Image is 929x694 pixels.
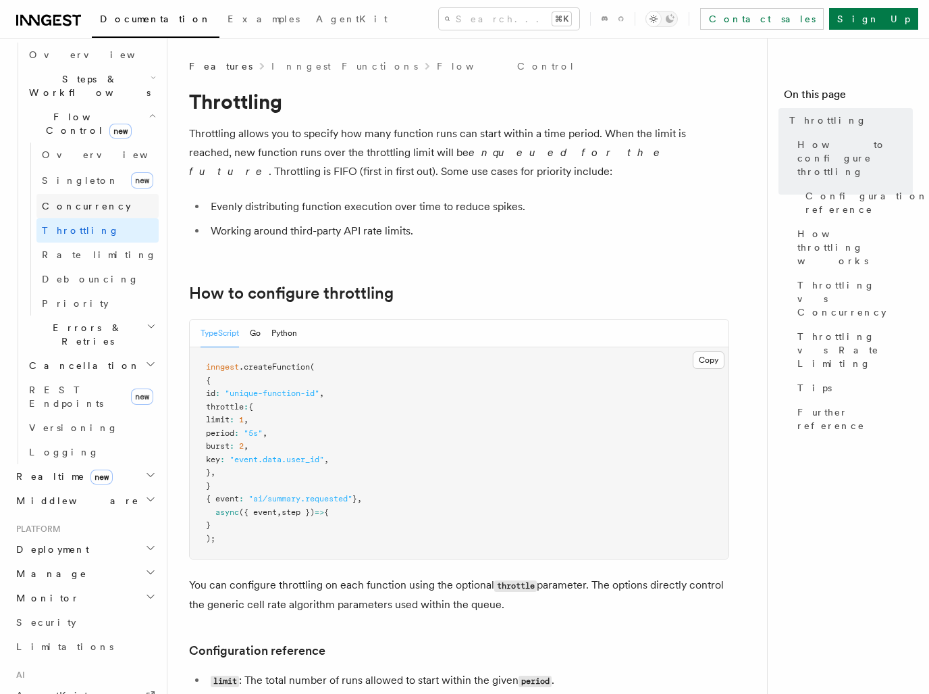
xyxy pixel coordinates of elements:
button: Middleware [11,489,159,513]
a: Throttling vs Rate Limiting [792,324,913,376]
button: Realtimenew [11,464,159,489]
span: } [206,481,211,491]
span: ( [310,362,315,372]
span: { [248,402,253,412]
span: id [206,389,215,398]
a: Overview [36,143,159,167]
span: key [206,455,220,464]
span: : [239,494,244,503]
a: Versioning [24,416,159,440]
span: 2 [239,441,244,451]
a: Logging [24,440,159,464]
span: Debouncing [42,274,139,284]
span: , [244,415,248,424]
a: How throttling works [792,222,913,273]
span: Throttling vs Rate Limiting [797,330,913,370]
div: Flow Controlnew [24,143,159,316]
a: Inngest Functions [271,59,418,73]
button: Steps & Workflows [24,67,159,105]
span: Rate limiting [42,249,157,260]
span: new [131,389,153,405]
span: { event [206,494,239,503]
span: Overview [42,149,181,160]
span: } [206,468,211,477]
span: => [315,507,324,517]
button: Errors & Retries [24,316,159,353]
span: Singleton [42,175,119,186]
span: : [230,415,234,424]
span: Platform [11,524,61,535]
li: Evenly distributing function execution over time to reduce spikes. [207,197,729,216]
span: new [90,470,113,485]
span: Deployment [11,543,89,556]
span: new [131,172,153,189]
a: Limitations [11,635,159,659]
span: period [206,428,234,438]
span: Tips [797,381,832,395]
span: How to configure throttling [797,138,913,178]
span: "unique-function-id" [225,389,319,398]
span: async [215,507,239,517]
span: Priority [42,298,109,309]
span: Versioning [29,422,118,433]
span: 1 [239,415,244,424]
a: Documentation [92,4,219,38]
button: Manage [11,562,159,586]
span: Throttling [789,114,867,127]
button: Flow Controlnew [24,105,159,143]
button: Deployment [11,537,159,562]
span: Examples [228,14,300,24]
a: Configuration reference [189,641,325,660]
span: "event.data.user_id" [230,455,324,464]
span: Security [16,617,76,628]
a: Sign Up [829,8,918,30]
span: Concurrency [42,201,131,212]
span: Errors & Retries [24,321,147,348]
span: , [211,468,215,477]
span: Overview [29,49,168,60]
span: Documentation [100,14,211,24]
a: Rate limiting [36,243,159,267]
div: Inngest Functions [11,43,159,464]
span: , [324,455,329,464]
span: { [206,376,211,385]
code: throttle [494,580,537,592]
span: Throttling [42,225,120,236]
a: How to configure throttling [792,132,913,184]
span: Further reference [797,405,913,432]
h1: Throttling [189,89,729,114]
a: Flow Control [437,59,575,73]
span: ); [206,534,215,543]
a: Tips [792,376,913,400]
a: Debouncing [36,267,159,291]
span: Limitations [16,641,113,652]
span: : [230,441,234,451]
span: Manage [11,567,87,580]
span: { [324,507,329,517]
button: Copy [693,351,724,369]
a: Security [11,610,159,635]
span: : [220,455,225,464]
span: Middleware [11,494,139,507]
a: Further reference [792,400,913,438]
span: step }) [282,507,315,517]
button: Monitor [11,586,159,610]
a: Singletonnew [36,167,159,194]
a: Throttling [36,218,159,243]
span: : [244,402,248,412]
span: Throttling vs Concurrency [797,278,913,319]
a: Examples [219,4,308,36]
span: limit [206,415,230,424]
span: throttle [206,402,244,412]
span: } [206,520,211,530]
h4: On this page [784,86,913,108]
a: How to configure throttling [189,284,394,303]
code: period [519,676,552,687]
span: inngest [206,362,239,372]
a: Contact sales [700,8,824,30]
a: AgentKit [308,4,396,36]
span: : [234,428,239,438]
span: , [319,389,324,398]
span: } [352,494,357,503]
span: Flow Control [24,110,149,137]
